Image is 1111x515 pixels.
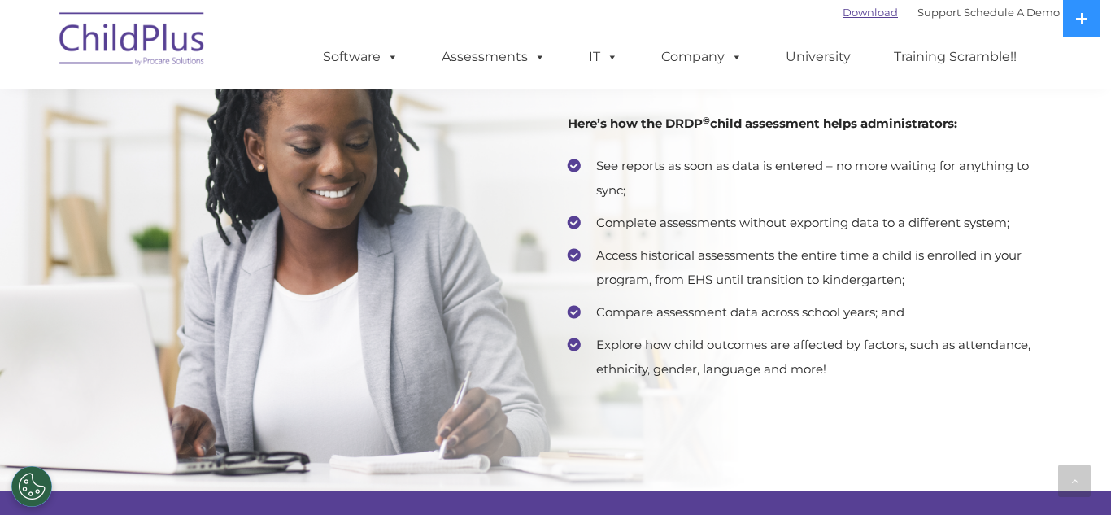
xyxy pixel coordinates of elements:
[769,41,867,73] a: University
[11,466,52,507] button: Cookies Settings
[51,1,214,82] img: ChildPlus by Procare Solutions
[843,6,898,19] a: Download
[568,211,1048,235] li: Complete assessments without exporting data to a different system;
[917,6,961,19] a: Support
[307,41,415,73] a: Software
[568,243,1048,292] li: Access historical assessments the entire time a child is enrolled in your program, from EHS until...
[425,41,562,73] a: Assessments
[843,6,1060,19] font: |
[878,41,1033,73] a: Training Scramble!!
[568,300,1048,325] li: Compare assessment data across school years; and
[573,41,634,73] a: IT
[568,333,1048,382] li: Explore how child outcomes are affected by factors, such as attendance, ethnicity, gender, langua...
[568,116,957,131] strong: Here’s how the DRDP child assessment helps administrators:
[645,41,759,73] a: Company
[964,6,1060,19] a: Schedule A Demo
[703,115,710,126] sup: ©
[568,154,1048,203] li: See reports as soon as data is entered – no more waiting for anything to sync;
